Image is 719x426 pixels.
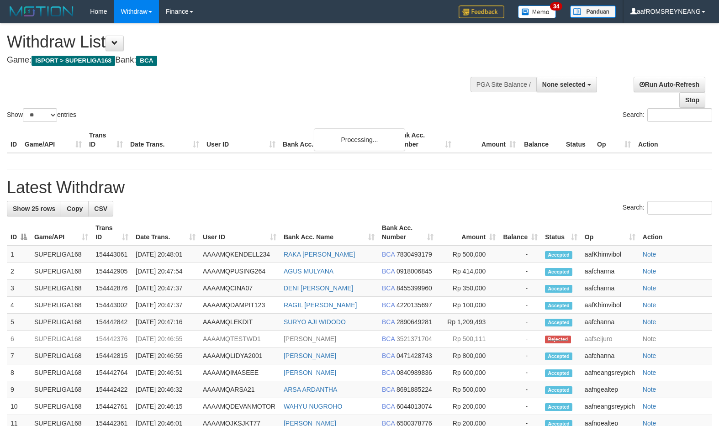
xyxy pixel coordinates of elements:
[7,33,470,51] h1: Withdraw List
[7,220,31,246] th: ID: activate to sort column descending
[581,297,639,314] td: aafKhimvibol
[634,127,712,153] th: Action
[284,352,336,359] a: [PERSON_NAME]
[647,108,712,122] input: Search:
[437,280,499,297] td: Rp 350,000
[545,336,571,343] span: Rejected
[7,108,76,122] label: Show entries
[545,268,572,276] span: Accepted
[397,352,432,359] span: Copy 0471428743 to clipboard
[437,364,499,381] td: Rp 600,000
[581,220,639,246] th: Op: activate to sort column ascending
[541,220,581,246] th: Status: activate to sort column ascending
[499,297,541,314] td: -
[679,92,705,108] a: Stop
[634,77,705,92] a: Run Auto-Refresh
[7,127,21,153] th: ID
[643,268,656,275] a: Note
[7,201,61,216] a: Show 25 rows
[499,331,541,347] td: -
[23,108,57,122] select: Showentries
[284,335,336,342] a: [PERSON_NAME]
[639,220,712,246] th: Action
[199,314,280,331] td: AAAAMQLEKDIT
[13,205,55,212] span: Show 25 rows
[570,5,616,18] img: panduan.png
[643,403,656,410] a: Note
[132,347,199,364] td: [DATE] 20:46:55
[647,201,712,215] input: Search:
[397,335,432,342] span: Copy 3521371704 to clipboard
[437,347,499,364] td: Rp 800,000
[545,369,572,377] span: Accepted
[132,280,199,297] td: [DATE] 20:47:37
[92,297,132,314] td: 154443002
[593,127,634,153] th: Op
[92,314,132,331] td: 154442842
[279,127,391,153] th: Bank Acc. Name
[31,297,92,314] td: SUPERLIGA168
[199,280,280,297] td: AAAAMQCINA07
[581,364,639,381] td: aafneangsreypich
[581,347,639,364] td: aafchanna
[67,205,83,212] span: Copy
[7,56,470,65] h4: Game: Bank:
[7,381,31,398] td: 9
[31,280,92,297] td: SUPERLIGA168
[7,246,31,263] td: 1
[7,314,31,331] td: 5
[581,280,639,297] td: aafchanna
[397,301,432,309] span: Copy 4220135697 to clipboard
[581,263,639,280] td: aafchanna
[397,251,432,258] span: Copy 7830493179 to clipboard
[280,220,378,246] th: Bank Acc. Name: activate to sort column ascending
[132,297,199,314] td: [DATE] 20:47:37
[92,280,132,297] td: 154442876
[85,127,127,153] th: Trans ID
[136,56,157,66] span: BCA
[643,301,656,309] a: Note
[643,335,656,342] a: Note
[397,284,432,292] span: Copy 8455399960 to clipboard
[437,297,499,314] td: Rp 100,000
[284,403,343,410] a: WAHYU NUGROHO
[623,201,712,215] label: Search:
[199,364,280,381] td: AAAAMQIMASEEE
[31,364,92,381] td: SUPERLIGA168
[92,347,132,364] td: 154442815
[284,386,337,393] a: ARSA ARDANTHA
[550,2,562,11] span: 34
[382,352,395,359] span: BCA
[382,386,395,393] span: BCA
[7,280,31,297] td: 3
[32,56,115,66] span: ISPORT > SUPERLIGA168
[92,246,132,263] td: 154443061
[518,5,556,18] img: Button%20Memo.svg
[132,398,199,415] td: [DATE] 20:46:15
[581,246,639,263] td: aafKhimvibol
[31,263,92,280] td: SUPERLIGA168
[199,331,280,347] td: AAAAMQTESTWD1
[643,318,656,326] a: Note
[499,398,541,415] td: -
[7,398,31,415] td: 10
[545,403,572,411] span: Accepted
[437,398,499,415] td: Rp 200,000
[31,331,92,347] td: SUPERLIGA168
[581,398,639,415] td: aafneangsreypich
[542,81,586,88] span: None selected
[643,284,656,292] a: Note
[499,314,541,331] td: -
[397,369,432,376] span: Copy 0840989836 to clipboard
[203,127,279,153] th: User ID
[545,352,572,360] span: Accepted
[31,381,92,398] td: SUPERLIGA168
[132,314,199,331] td: [DATE] 20:47:16
[382,301,395,309] span: BCA
[284,369,336,376] a: [PERSON_NAME]
[132,381,199,398] td: [DATE] 20:46:32
[92,331,132,347] td: 154442376
[199,347,280,364] td: AAAAMQLIDYA2001
[581,381,639,398] td: aafngealtep
[199,297,280,314] td: AAAAMQDAMPIT123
